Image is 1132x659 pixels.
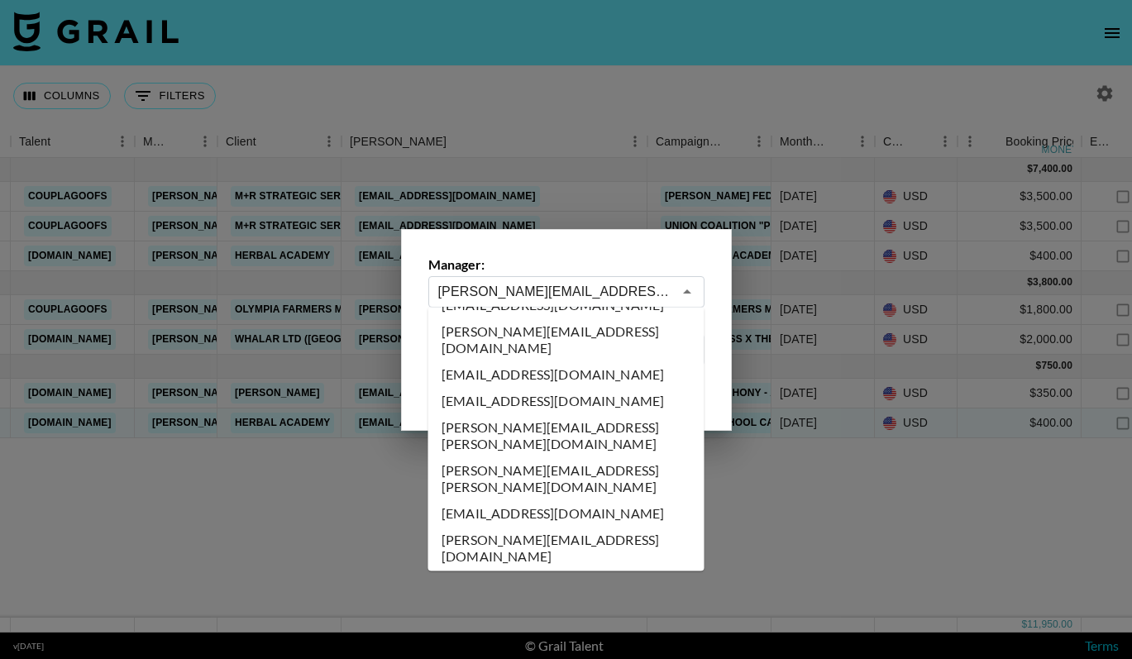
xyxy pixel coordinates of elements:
[428,319,705,362] li: [PERSON_NAME][EMAIL_ADDRESS][DOMAIN_NAME]
[428,528,705,571] li: [PERSON_NAME][EMAIL_ADDRESS][DOMAIN_NAME]
[428,571,705,597] li: [EMAIL_ADDRESS][DOMAIN_NAME]
[428,501,705,528] li: [EMAIL_ADDRESS][DOMAIN_NAME]
[428,415,705,458] li: [PERSON_NAME][EMAIL_ADDRESS][PERSON_NAME][DOMAIN_NAME]
[428,458,705,501] li: [PERSON_NAME][EMAIL_ADDRESS][PERSON_NAME][DOMAIN_NAME]
[676,280,699,303] button: Close
[428,389,705,415] li: [EMAIL_ADDRESS][DOMAIN_NAME]
[428,256,705,273] label: Manager:
[428,362,705,389] li: [EMAIL_ADDRESS][DOMAIN_NAME]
